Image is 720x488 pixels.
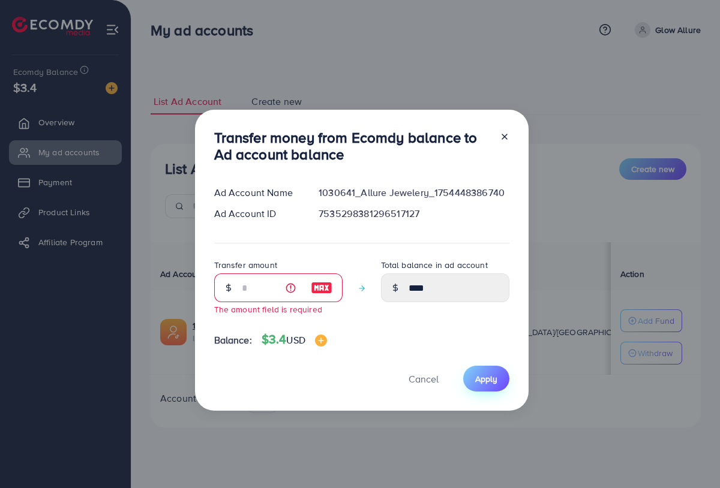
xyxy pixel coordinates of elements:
button: Apply [463,366,509,391]
label: Total balance in ad account [381,259,488,271]
img: image [315,335,327,347]
div: Ad Account ID [205,207,310,221]
h4: $3.4 [262,332,327,347]
img: image [311,281,332,295]
button: Cancel [394,366,454,391]
div: 1030641_Allure Jewelery_1754448386740 [309,186,518,200]
h3: Transfer money from Ecomdy balance to Ad account balance [214,129,490,164]
span: Apply [475,373,497,385]
small: The amount field is required [214,303,322,315]
iframe: Chat [669,434,711,479]
div: 7535298381296517127 [309,207,518,221]
span: Balance: [214,333,252,347]
label: Transfer amount [214,259,277,271]
span: USD [286,333,305,347]
span: Cancel [409,372,439,385]
div: Ad Account Name [205,186,310,200]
